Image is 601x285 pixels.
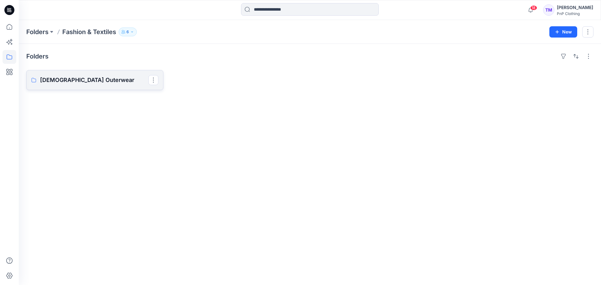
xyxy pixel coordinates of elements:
p: 6 [126,28,129,35]
p: [DEMOGRAPHIC_DATA] Outerwear [40,76,148,84]
h4: Folders [26,53,49,60]
span: 18 [530,5,537,10]
button: 6 [119,28,137,36]
div: PnP Clothing [557,11,593,16]
p: Fashion & Textiles [62,28,116,36]
a: Folders [26,28,49,36]
div: TM [543,4,554,16]
a: [DEMOGRAPHIC_DATA] Outerwear [26,70,163,90]
button: New [549,26,577,38]
div: [PERSON_NAME] [557,4,593,11]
